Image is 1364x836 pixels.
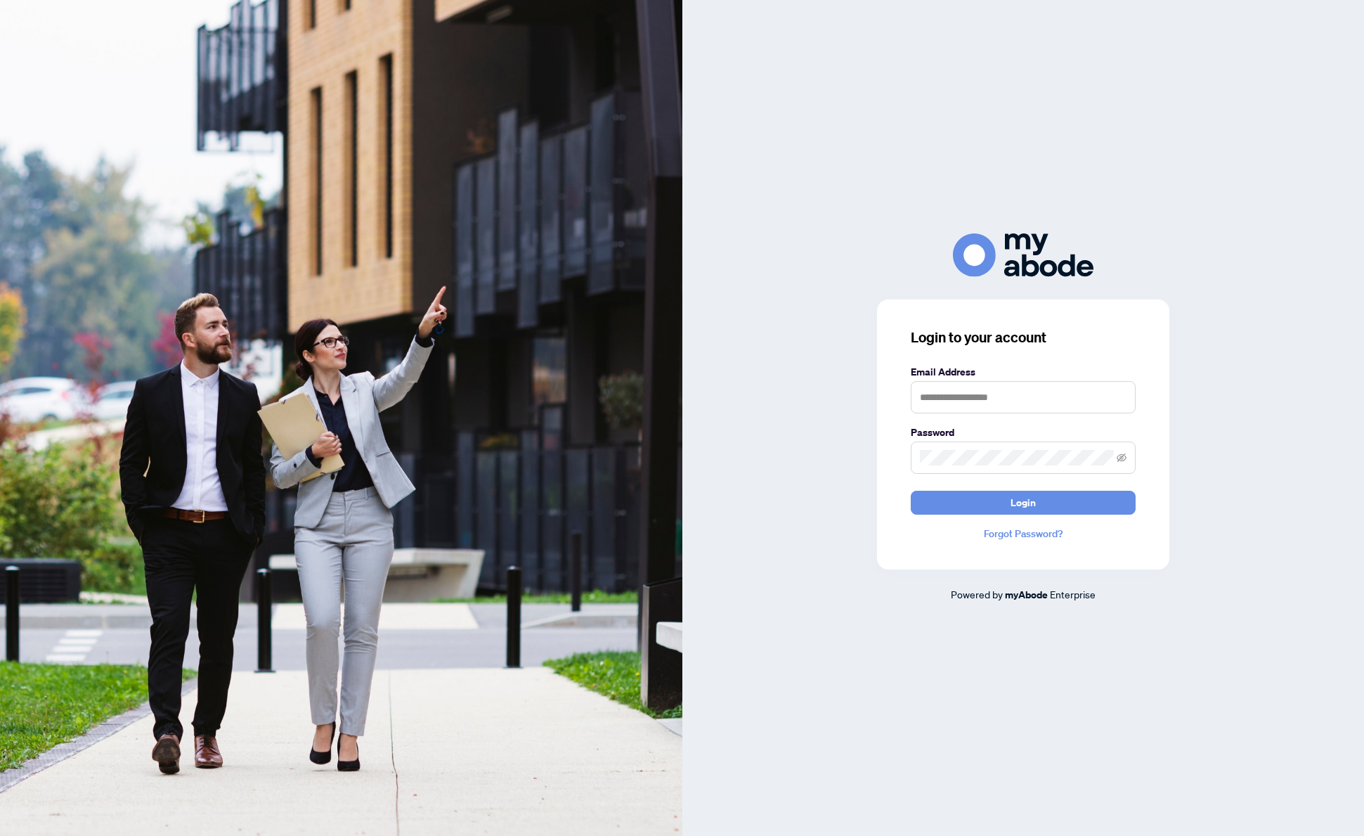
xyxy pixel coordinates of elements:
[951,588,1003,600] span: Powered by
[1005,587,1048,603] a: myAbode
[911,526,1136,541] a: Forgot Password?
[911,328,1136,347] h3: Login to your account
[911,425,1136,440] label: Password
[911,491,1136,515] button: Login
[1050,588,1096,600] span: Enterprise
[953,233,1093,276] img: ma-logo
[1011,491,1036,514] span: Login
[911,364,1136,380] label: Email Address
[1117,453,1126,463] span: eye-invisible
